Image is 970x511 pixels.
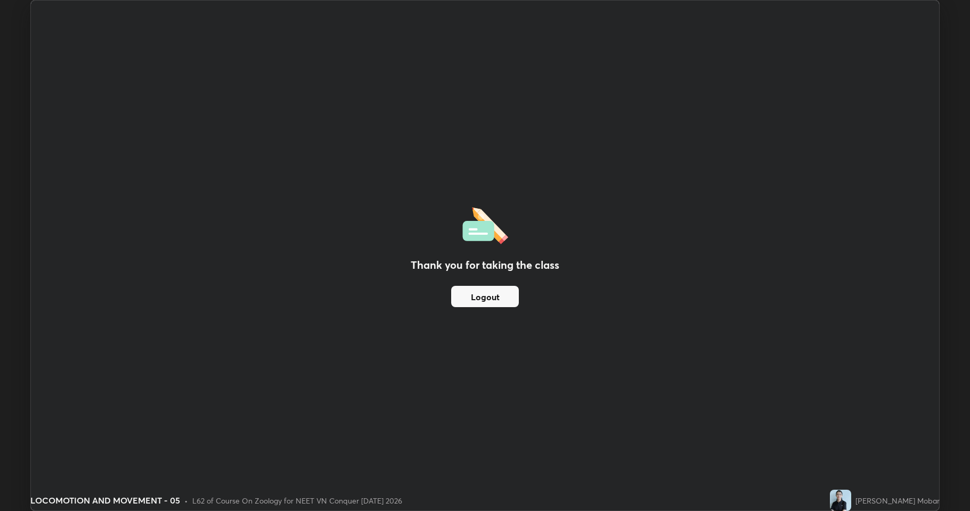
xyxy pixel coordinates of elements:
[192,495,402,506] div: L62 of Course On Zoology for NEET VN Conquer [DATE] 2026
[184,495,188,506] div: •
[462,204,508,244] img: offlineFeedback.1438e8b3.svg
[30,494,180,507] div: LOCOMOTION AND MOVEMENT - 05
[411,257,559,273] h2: Thank you for taking the class
[855,495,940,506] div: [PERSON_NAME] Mobar
[451,286,519,307] button: Logout
[830,490,851,511] img: f9e8998792e74df79d03c3560c669755.jpg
